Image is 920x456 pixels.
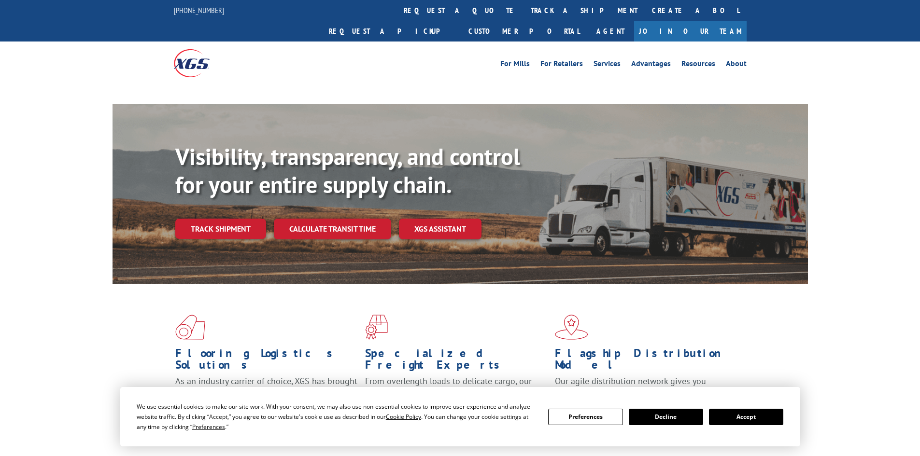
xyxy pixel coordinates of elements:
img: xgs-icon-total-supply-chain-intelligence-red [175,315,205,340]
a: Agent [587,21,634,41]
div: Cookie Consent Prompt [120,387,800,446]
span: Preferences [192,423,225,431]
a: [PHONE_NUMBER] [174,5,224,15]
a: Calculate transit time [274,219,391,239]
button: Decline [629,409,703,425]
img: xgs-icon-flagship-distribution-model-red [555,315,588,340]
button: Preferences [548,409,623,425]
button: Accept [709,409,783,425]
a: Customer Portal [461,21,587,41]
div: We use essential cookies to make our site work. With your consent, we may also use non-essential ... [137,401,537,432]
p: From overlength loads to delicate cargo, our experienced staff knows the best way to move your fr... [365,375,548,418]
h1: Flagship Distribution Model [555,347,737,375]
a: Advantages [631,60,671,70]
span: Our agile distribution network gives you nationwide inventory management on demand. [555,375,733,398]
b: Visibility, transparency, and control for your entire supply chain. [175,141,520,199]
a: For Retailers [540,60,583,70]
a: For Mills [500,60,530,70]
span: As an industry carrier of choice, XGS has brought innovation and dedication to flooring logistics... [175,375,357,410]
a: Services [594,60,621,70]
a: Track shipment [175,219,266,239]
span: Cookie Policy [386,413,421,421]
img: xgs-icon-focused-on-flooring-red [365,315,388,340]
a: XGS ASSISTANT [399,219,481,239]
a: Resources [681,60,715,70]
h1: Flooring Logistics Solutions [175,347,358,375]
a: Request a pickup [322,21,461,41]
a: Join Our Team [634,21,747,41]
h1: Specialized Freight Experts [365,347,548,375]
a: About [726,60,747,70]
